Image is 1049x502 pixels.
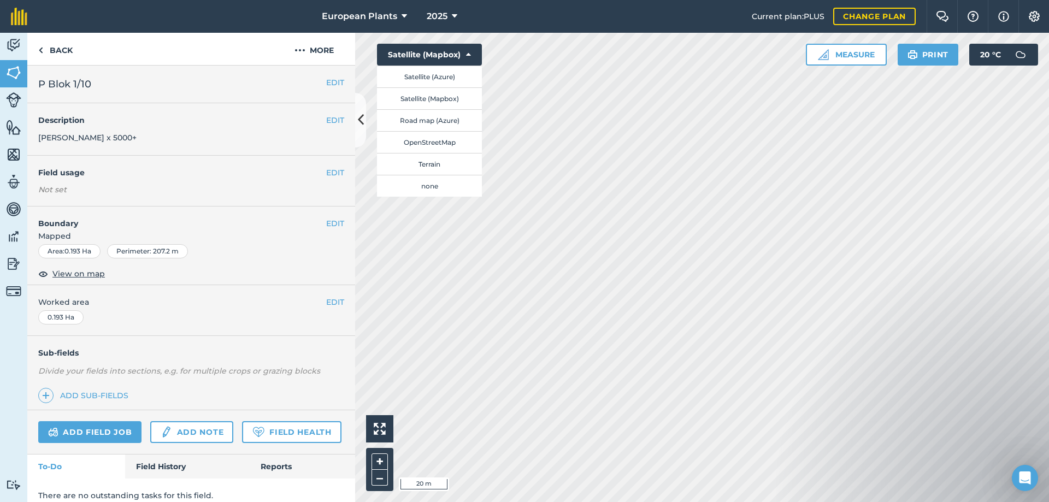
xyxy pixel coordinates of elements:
[38,244,101,258] div: Area : 0.193 Ha
[6,37,21,54] img: svg+xml;base64,PD94bWwgdmVyc2lvbj0iMS4wIiBlbmNvZGluZz0idXRmLTgiPz4KPCEtLSBHZW5lcmF0b3I6IEFkb2JlIE...
[326,217,344,229] button: EDIT
[38,76,91,92] span: P Blok 1/10
[936,11,949,22] img: Two speech bubbles overlapping with the left bubble in the forefront
[898,44,959,66] button: Print
[38,114,344,126] h4: Description
[38,44,43,57] img: svg+xml;base64,PHN2ZyB4bWxucz0iaHR0cDovL3d3dy53My5vcmcvMjAwMC9zdmciIHdpZHRoPSI5IiBoZWlnaHQ9IjI0Ii...
[11,8,27,25] img: fieldmargin Logo
[326,76,344,88] button: EDIT
[6,146,21,163] img: svg+xml;base64,PHN2ZyB4bWxucz0iaHR0cDovL3d3dy53My5vcmcvMjAwMC9zdmciIHdpZHRoPSI1NiIgaGVpZ2h0PSI2MC...
[27,347,355,359] h4: Sub-fields
[273,33,355,65] button: More
[38,296,344,308] span: Worked area
[38,267,105,280] button: View on map
[1028,11,1041,22] img: A cog icon
[38,489,344,501] p: There are no outstanding tasks for this field.
[38,167,326,179] h4: Field usage
[27,33,84,65] a: Back
[48,426,58,439] img: svg+xml;base64,PD94bWwgdmVyc2lvbj0iMS4wIiBlbmNvZGluZz0idXRmLTgiPz4KPCEtLSBHZW5lcmF0b3I6IEFkb2JlIE...
[806,44,887,66] button: Measure
[42,389,50,402] img: svg+xml;base64,PHN2ZyB4bWxucz0iaHR0cDovL3d3dy53My5vcmcvMjAwMC9zdmciIHdpZHRoPSIxNCIgaGVpZ2h0PSIyNC...
[38,310,84,324] div: 0.193 Ha
[377,87,482,109] button: Satellite (Mapbox)
[377,109,482,131] button: Road map (Azure)
[427,10,447,23] span: 2025
[38,267,48,280] img: svg+xml;base64,PHN2ZyB4bWxucz0iaHR0cDovL3d3dy53My5vcmcvMjAwMC9zdmciIHdpZHRoPSIxOCIgaGVpZ2h0PSIyNC...
[294,44,305,57] img: svg+xml;base64,PHN2ZyB4bWxucz0iaHR0cDovL3d3dy53My5vcmcvMjAwMC9zdmciIHdpZHRoPSIyMCIgaGVpZ2h0PSIyNC...
[125,454,249,479] a: Field History
[326,296,344,308] button: EDIT
[833,8,916,25] a: Change plan
[969,44,1038,66] button: 20 °C
[6,284,21,299] img: svg+xml;base64,PD94bWwgdmVyc2lvbj0iMS4wIiBlbmNvZGluZz0idXRmLTgiPz4KPCEtLSBHZW5lcmF0b3I6IEFkb2JlIE...
[250,454,355,479] a: Reports
[27,454,125,479] a: To-Do
[6,92,21,108] img: svg+xml;base64,PD94bWwgdmVyc2lvbj0iMS4wIiBlbmNvZGluZz0idXRmLTgiPz4KPCEtLSBHZW5lcmF0b3I6IEFkb2JlIE...
[27,230,355,242] span: Mapped
[1010,44,1032,66] img: svg+xml;base64,PD94bWwgdmVyc2lvbj0iMS4wIiBlbmNvZGluZz0idXRmLTgiPz4KPCEtLSBHZW5lcmF0b3I6IEFkb2JlIE...
[6,64,21,81] img: svg+xml;base64,PHN2ZyB4bWxucz0iaHR0cDovL3d3dy53My5vcmcvMjAwMC9zdmciIHdpZHRoPSI1NiIgaGVpZ2h0PSI2MC...
[38,184,344,195] div: Not set
[38,388,133,403] a: Add sub-fields
[326,114,344,126] button: EDIT
[6,119,21,135] img: svg+xml;base64,PHN2ZyB4bWxucz0iaHR0cDovL3d3dy53My5vcmcvMjAwMC9zdmciIHdpZHRoPSI1NiIgaGVpZ2h0PSI2MC...
[377,175,482,197] button: none
[150,421,233,443] a: Add note
[372,470,388,486] button: –
[377,153,482,175] button: Terrain
[6,174,21,190] img: svg+xml;base64,PD94bWwgdmVyc2lvbj0iMS4wIiBlbmNvZGluZz0idXRmLTgiPz4KPCEtLSBHZW5lcmF0b3I6IEFkb2JlIE...
[38,133,137,143] span: [PERSON_NAME] x 5000+
[52,268,105,280] span: View on map
[377,66,482,87] button: Satellite (Azure)
[377,44,482,66] button: Satellite (Mapbox)
[752,10,824,22] span: Current plan : PLUS
[998,10,1009,23] img: svg+xml;base64,PHN2ZyB4bWxucz0iaHR0cDovL3d3dy53My5vcmcvMjAwMC9zdmciIHdpZHRoPSIxNyIgaGVpZ2h0PSIxNy...
[6,201,21,217] img: svg+xml;base64,PD94bWwgdmVyc2lvbj0iMS4wIiBlbmNvZGluZz0idXRmLTgiPz4KPCEtLSBHZW5lcmF0b3I6IEFkb2JlIE...
[818,49,829,60] img: Ruler icon
[6,228,21,245] img: svg+xml;base64,PD94bWwgdmVyc2lvbj0iMS4wIiBlbmNvZGluZz0idXRmLTgiPz4KPCEtLSBHZW5lcmF0b3I6IEFkb2JlIE...
[1012,465,1038,491] iframe: Intercom live chat
[27,206,326,229] h4: Boundary
[907,48,918,61] img: svg+xml;base64,PHN2ZyB4bWxucz0iaHR0cDovL3d3dy53My5vcmcvMjAwMC9zdmciIHdpZHRoPSIxOSIgaGVpZ2h0PSIyNC...
[6,256,21,272] img: svg+xml;base64,PD94bWwgdmVyc2lvbj0iMS4wIiBlbmNvZGluZz0idXRmLTgiPz4KPCEtLSBHZW5lcmF0b3I6IEFkb2JlIE...
[326,167,344,179] button: EDIT
[374,423,386,435] img: Four arrows, one pointing top left, one top right, one bottom right and the last bottom left
[38,421,142,443] a: Add field job
[980,44,1001,66] span: 20 ° C
[242,421,341,443] a: Field Health
[372,453,388,470] button: +
[107,244,188,258] div: Perimeter : 207.2 m
[322,10,397,23] span: European Plants
[967,11,980,22] img: A question mark icon
[160,426,172,439] img: svg+xml;base64,PD94bWwgdmVyc2lvbj0iMS4wIiBlbmNvZGluZz0idXRmLTgiPz4KPCEtLSBHZW5lcmF0b3I6IEFkb2JlIE...
[377,131,482,153] button: OpenStreetMap
[38,366,320,376] em: Divide your fields into sections, e.g. for multiple crops or grazing blocks
[6,480,21,490] img: svg+xml;base64,PD94bWwgdmVyc2lvbj0iMS4wIiBlbmNvZGluZz0idXRmLTgiPz4KPCEtLSBHZW5lcmF0b3I6IEFkb2JlIE...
